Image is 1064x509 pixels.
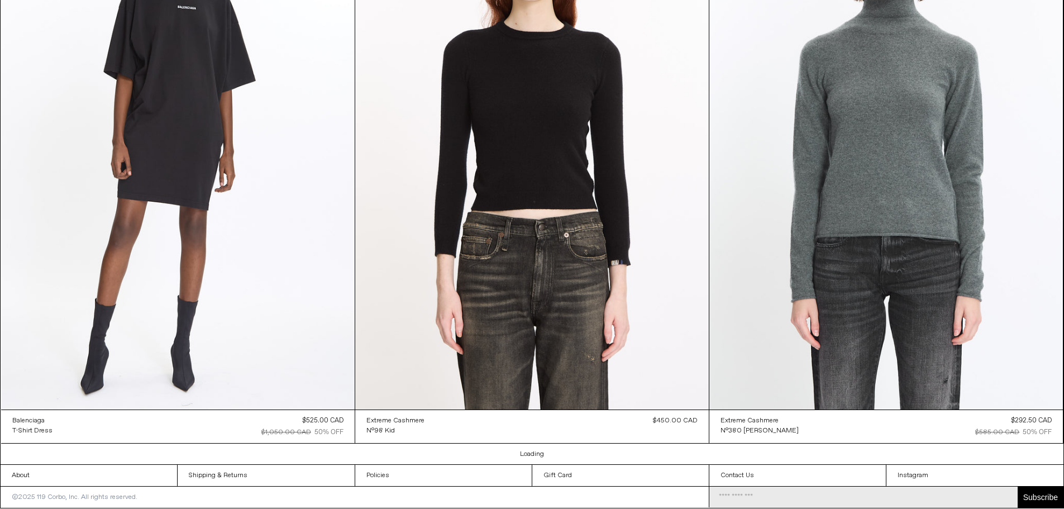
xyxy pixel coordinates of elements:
[12,426,53,436] a: T-Shirt Dress
[721,416,779,426] div: Extreme Cashmere
[12,416,45,426] div: Balenciaga
[721,416,799,426] a: Extreme Cashmere
[975,427,1019,437] div: $585.00 CAD
[721,426,799,436] a: N°380 [PERSON_NAME]
[1023,427,1052,437] div: 50% OFF
[314,427,343,437] div: 50% OFF
[709,487,1018,508] input: Email Address
[355,465,532,486] a: Policies
[709,465,886,486] a: Contact Us
[366,416,424,426] a: Extreme Cashmere
[366,426,395,436] div: N°98 Kid
[366,426,424,436] a: N°98 Kid
[178,465,354,486] a: Shipping & Returns
[886,465,1063,486] a: Instagram
[1,465,177,486] a: About
[12,416,53,426] a: Balenciaga
[1,487,149,508] p: ©2025 119 Corbo, Inc. All rights reserved.
[532,465,709,486] a: Gift Card
[261,427,311,437] div: $1,050.00 CAD
[302,416,343,426] div: $525.00 CAD
[653,416,698,426] div: $450.00 CAD
[520,450,544,459] a: Loading
[1011,416,1052,426] div: $292.50 CAD
[1018,487,1063,508] button: Subscribe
